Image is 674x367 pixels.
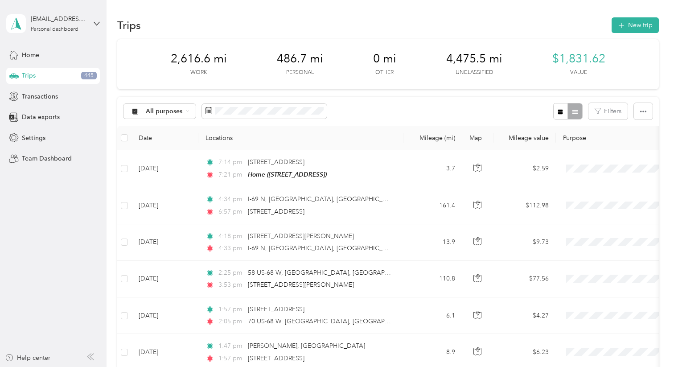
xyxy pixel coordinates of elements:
[218,157,244,167] span: 7:14 pm
[403,150,462,187] td: 3.7
[446,52,502,66] span: 4,475.5 mi
[248,158,304,166] span: [STREET_ADDRESS]
[132,126,198,150] th: Date
[81,72,97,80] span: 445
[248,281,354,289] span: [STREET_ADDRESS][PERSON_NAME]
[462,126,493,150] th: Map
[22,71,36,80] span: Trips
[493,187,556,224] td: $112.98
[552,52,605,66] span: $1,831.62
[22,112,60,122] span: Data exports
[117,21,141,30] h1: Trips
[277,52,323,66] span: 486.7 mi
[132,187,198,224] td: [DATE]
[248,318,417,325] span: 70 US-68 W, [GEOGRAPHIC_DATA], [GEOGRAPHIC_DATA]
[493,126,556,150] th: Mileage value
[248,195,401,203] span: I-69 N, [GEOGRAPHIC_DATA], [GEOGRAPHIC_DATA]
[624,317,674,367] iframe: Everlance-gr Chat Button Frame
[493,261,556,297] td: $77.56
[248,305,304,313] span: [STREET_ADDRESS]
[218,207,244,217] span: 6:57 pm
[218,243,244,253] span: 4:33 pm
[248,355,304,362] span: [STREET_ADDRESS]
[493,224,556,261] td: $9.73
[218,341,244,351] span: 1:47 pm
[190,69,207,77] p: Work
[218,305,244,314] span: 1:57 pm
[132,150,198,187] td: [DATE]
[132,297,198,334] td: [DATE]
[248,342,365,350] span: [PERSON_NAME], [GEOGRAPHIC_DATA]
[218,194,244,204] span: 4:34 pm
[218,354,244,363] span: 1:57 pm
[248,244,401,252] span: I-69 N, [GEOGRAPHIC_DATA], [GEOGRAPHIC_DATA]
[493,150,556,187] td: $2.59
[403,261,462,297] td: 110.8
[403,224,462,261] td: 13.9
[22,154,72,163] span: Team Dashboard
[248,208,304,215] span: [STREET_ADDRESS]
[403,126,462,150] th: Mileage (mi)
[22,50,39,60] span: Home
[218,317,244,326] span: 2:05 pm
[286,69,314,77] p: Personal
[218,268,244,278] span: 2:25 pm
[456,69,493,77] p: Unclassified
[248,171,327,178] span: Home ([STREET_ADDRESS])
[31,14,86,24] div: [EMAIL_ADDRESS][DOMAIN_NAME]
[218,280,244,290] span: 3:53 pm
[218,170,244,180] span: 7:21 pm
[248,269,417,276] span: 58 US-68 W, [GEOGRAPHIC_DATA], [GEOGRAPHIC_DATA]
[403,187,462,224] td: 161.4
[403,297,462,334] td: 6.1
[146,108,183,115] span: All purposes
[5,353,50,363] button: Help center
[570,69,587,77] p: Value
[22,92,58,101] span: Transactions
[31,27,78,32] div: Personal dashboard
[373,52,396,66] span: 0 mi
[588,103,628,120] button: Filters
[132,261,198,297] td: [DATE]
[493,297,556,334] td: $4.27
[248,232,354,240] span: [STREET_ADDRESS][PERSON_NAME]
[22,133,45,143] span: Settings
[171,52,227,66] span: 2,616.6 mi
[132,224,198,261] td: [DATE]
[612,17,659,33] button: New trip
[198,126,403,150] th: Locations
[375,69,394,77] p: Other
[218,231,244,241] span: 4:18 pm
